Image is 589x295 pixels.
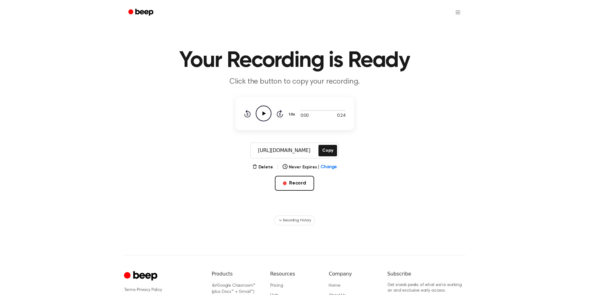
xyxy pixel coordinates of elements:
[270,284,283,288] a: Pricing
[270,270,319,278] h6: Resources
[277,163,279,171] span: |
[124,288,136,292] a: Terms
[318,164,319,171] span: |
[137,288,162,292] a: Privacy Policy
[176,77,413,87] p: Click the button to copy your recording.
[212,284,256,294] a: forGoogle Classroom™ (plus Docs™ + Gmail™)
[450,5,465,20] button: Open menu
[387,283,465,293] p: Get sneak peeks of what we’re working on and exclusive early access.
[124,270,159,282] a: Cruip
[337,113,345,119] span: 0:24
[283,218,311,223] span: Recording History
[321,164,337,171] span: Change
[124,287,202,293] div: ·
[318,145,337,156] button: Copy
[329,284,340,288] a: Home
[274,215,315,225] button: Recording History
[212,270,260,278] h6: Products
[136,50,453,72] h1: Your Recording is Ready
[387,270,465,278] h6: Subscribe
[212,284,217,288] i: for
[329,270,377,278] h6: Company
[275,176,314,191] button: Record
[283,164,337,171] button: Never Expires|Change
[252,164,273,171] button: Delete
[301,113,309,119] span: 0:00
[288,109,297,120] button: 1.0x
[124,7,159,19] a: Beep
